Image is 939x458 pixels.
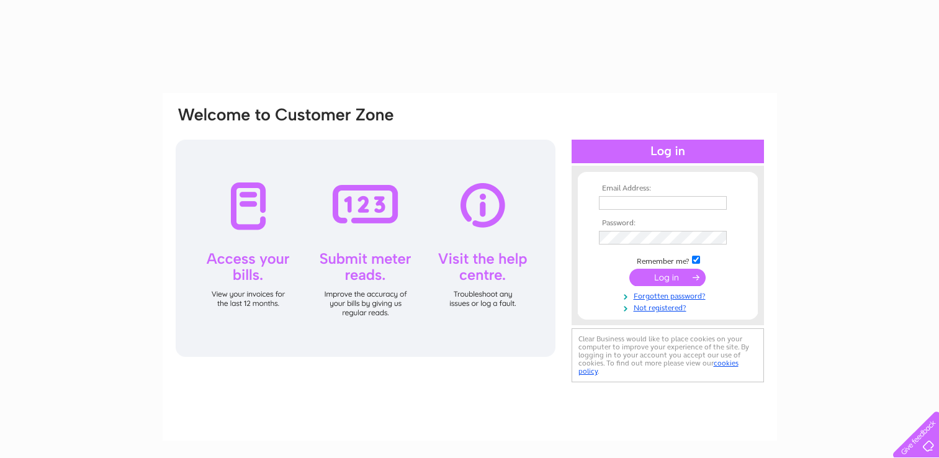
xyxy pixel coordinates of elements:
a: Forgotten password? [599,289,740,301]
td: Remember me? [596,254,740,266]
a: cookies policy [578,359,739,375]
input: Submit [629,269,706,286]
div: Clear Business would like to place cookies on your computer to improve your experience of the sit... [572,328,764,382]
a: Not registered? [599,301,740,313]
th: Password: [596,219,740,228]
th: Email Address: [596,184,740,193]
